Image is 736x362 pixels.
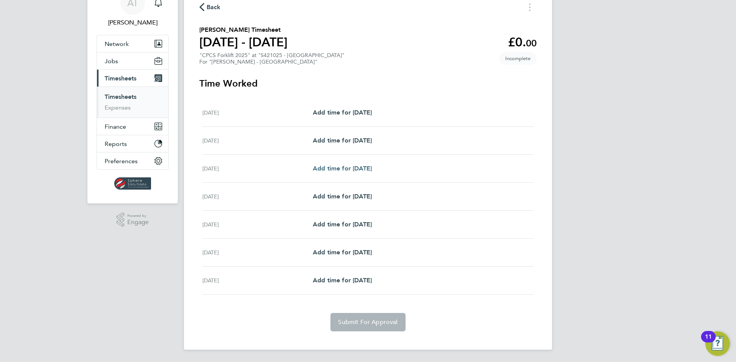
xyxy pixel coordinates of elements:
[523,1,537,13] button: Timesheets Menu
[705,337,712,347] div: 11
[313,137,372,144] span: Add time for [DATE]
[313,108,372,117] a: Add time for [DATE]
[199,59,345,65] div: For "[PERSON_NAME] - [GEOGRAPHIC_DATA]"
[97,177,169,190] a: Go to home page
[199,25,287,34] h2: [PERSON_NAME] Timesheet
[97,35,168,52] button: Network
[105,157,138,165] span: Preferences
[313,109,372,116] span: Add time for [DATE]
[105,40,129,48] span: Network
[105,123,126,130] span: Finance
[127,213,149,219] span: Powered by
[199,77,537,90] h3: Time Worked
[97,152,168,169] button: Preferences
[202,248,313,257] div: [DATE]
[313,276,372,285] a: Add time for [DATE]
[313,220,372,229] a: Add time for [DATE]
[202,136,313,145] div: [DATE]
[313,193,372,200] span: Add time for [DATE]
[202,192,313,201] div: [DATE]
[526,38,537,49] span: 00
[105,104,131,111] a: Expenses
[97,70,168,87] button: Timesheets
[508,35,537,49] app-decimal: £0.
[97,118,168,135] button: Finance
[313,165,372,172] span: Add time for [DATE]
[97,135,168,152] button: Reports
[97,52,168,69] button: Jobs
[202,164,313,173] div: [DATE]
[313,249,372,256] span: Add time for [DATE]
[313,277,372,284] span: Add time for [DATE]
[105,93,136,100] a: Timesheets
[313,221,372,228] span: Add time for [DATE]
[313,248,372,257] a: Add time for [DATE]
[199,34,287,50] h1: [DATE] - [DATE]
[127,219,149,226] span: Engage
[105,57,118,65] span: Jobs
[199,52,345,65] div: "CPCS Forklift 2025" at "S421025 - [GEOGRAPHIC_DATA]"
[202,108,313,117] div: [DATE]
[705,331,730,356] button: Open Resource Center, 11 new notifications
[117,213,149,227] a: Powered byEngage
[207,3,221,12] span: Back
[313,192,372,201] a: Add time for [DATE]
[199,2,221,12] button: Back
[313,136,372,145] a: Add time for [DATE]
[105,140,127,147] span: Reports
[105,75,136,82] span: Timesheets
[202,220,313,229] div: [DATE]
[202,276,313,285] div: [DATE]
[97,18,169,27] span: Amelia Taylor
[97,87,168,118] div: Timesheets
[114,177,151,190] img: spheresolutions-logo-retina.png
[313,164,372,173] a: Add time for [DATE]
[499,52,537,65] span: This timesheet is Incomplete.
